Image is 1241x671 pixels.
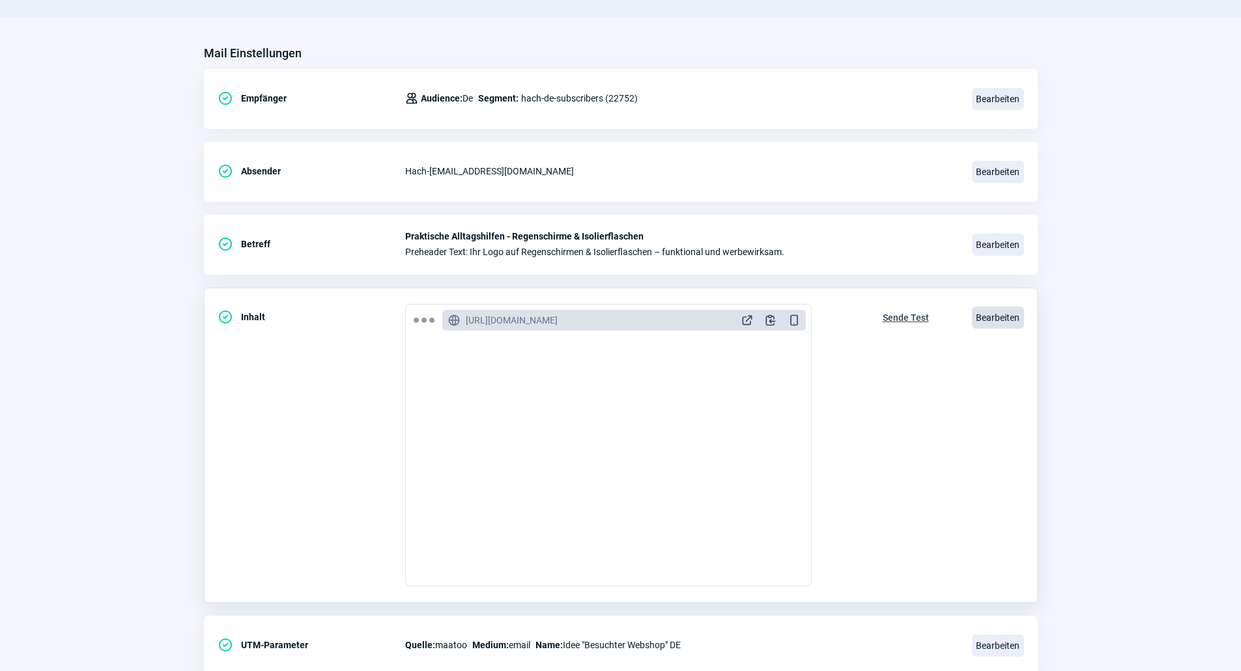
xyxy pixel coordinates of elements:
[421,93,463,103] span: Audience:
[405,637,467,653] span: maatoo
[405,231,956,241] span: Praktische Alltagshilfen - Regenschirme & Isolierflaschen
[535,637,681,653] span: Idee "Besuchter Webshop" DE
[405,158,956,184] div: Hach - [EMAIL_ADDRESS][DOMAIN_NAME]
[972,307,1024,329] span: Bearbeiten
[869,304,943,329] button: Sende Test
[421,90,473,106] span: De
[204,43,302,64] h3: Mail Einstellungen
[478,90,519,106] span: Segment:
[535,640,563,650] span: Name:
[218,231,405,257] div: Betreff
[466,314,558,327] span: [URL][DOMAIN_NAME]
[472,637,530,653] span: email
[972,635,1024,657] span: Bearbeiten
[405,640,435,650] span: Quelle:
[972,234,1024,256] span: Bearbeiten
[405,85,638,111] div: hach-de-subscribers (22752)
[972,161,1024,183] span: Bearbeiten
[218,304,405,330] div: Inhalt
[405,247,956,257] span: Preheader Text: Ihr Logo auf Regenschirmen & Isolierflaschen – funktional und werbewirksam.
[883,307,929,328] span: Sende Test
[218,85,405,111] div: Empfänger
[472,640,509,650] span: Medium:
[218,632,405,658] div: UTM-Parameter
[972,88,1024,110] span: Bearbeiten
[218,158,405,184] div: Absender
